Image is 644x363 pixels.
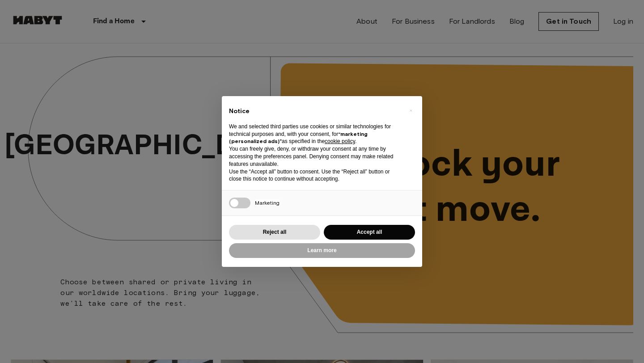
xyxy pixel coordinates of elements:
p: We and selected third parties use cookies or similar technologies for technical purposes and, wit... [229,123,401,145]
span: Marketing [255,199,280,206]
p: Use the “Accept all” button to consent. Use the “Reject all” button or close this notice to conti... [229,168,401,183]
p: You can freely give, deny, or withdraw your consent at any time by accessing the preferences pane... [229,145,401,168]
button: Close this notice [403,103,418,118]
button: Accept all [324,225,415,240]
strong: “marketing (personalized ads)” [229,131,368,145]
span: × [409,105,412,116]
a: cookie policy [325,138,355,144]
button: Learn more [229,243,415,258]
h2: Notice [229,107,401,116]
button: Reject all [229,225,320,240]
